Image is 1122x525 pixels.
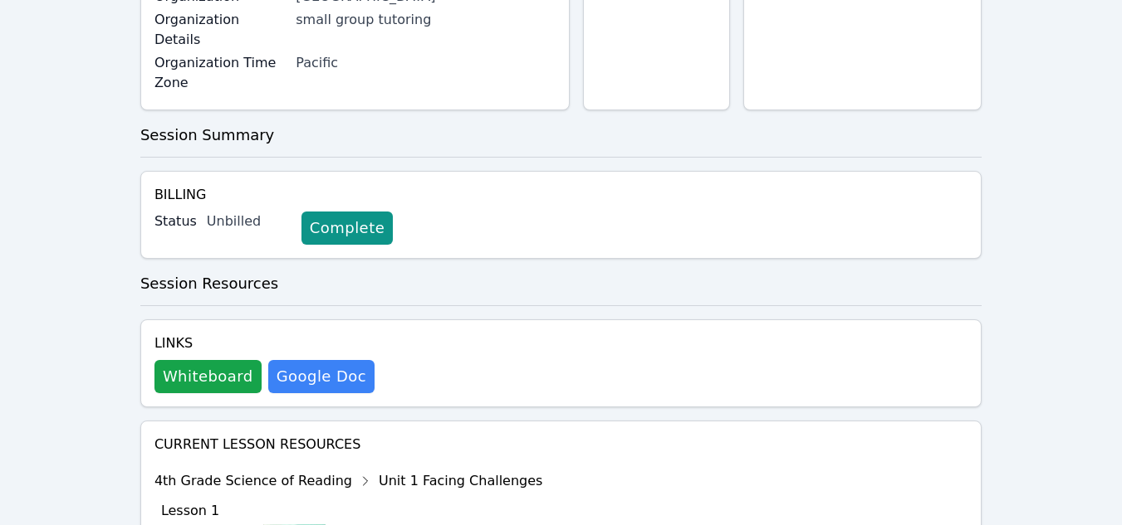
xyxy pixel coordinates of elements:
h4: Billing [154,185,968,205]
h3: Session Summary [140,124,982,147]
label: Organization Details [154,10,286,50]
button: Whiteboard [154,360,262,393]
span: Lesson 1 [161,503,219,518]
h3: Session Resources [140,272,982,295]
label: Organization Time Zone [154,53,286,93]
div: 4th Grade Science of Reading Unit 1 Facing Challenges [154,468,596,494]
div: small group tutoring [296,10,556,30]
h4: Links [154,333,375,353]
a: Google Doc [268,360,375,393]
div: Unbilled [207,211,288,231]
a: Complete [301,211,393,245]
h4: Current Lesson Resources [154,435,968,455]
label: Status [154,211,197,231]
div: Pacific [296,53,556,73]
